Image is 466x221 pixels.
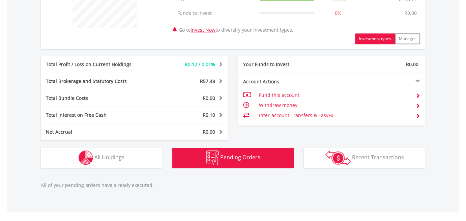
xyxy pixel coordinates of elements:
[203,112,215,118] span: R0.10
[41,112,150,118] div: Total Interest on Free Cash
[41,95,150,102] div: Total Bundle Costs
[203,95,215,101] span: R0.00
[259,100,410,110] td: Withdraw money
[41,182,425,189] p: All of your pending orders have already executed.
[220,154,260,161] span: Pending Orders
[79,150,93,165] img: holdings-wht.png
[238,78,332,85] div: Account Actions
[259,90,410,100] td: Fund this account
[206,150,219,165] img: pending_instructions-wht.png
[41,148,162,168] button: All Holdings
[355,33,395,44] button: Investment types
[395,33,420,44] button: Manager
[174,6,256,20] td: Funds to Invest
[94,154,124,161] span: All Holdings
[200,78,215,84] span: R57.48
[172,148,294,168] button: Pending Orders
[352,154,404,161] span: Recent Transactions
[185,61,215,67] span: R0.12 / 0.01%
[259,110,410,120] td: Inter-account Transfers & EasyFx
[304,148,425,168] button: Recent Transactions
[191,27,215,33] a: Invest Now
[325,150,351,165] img: transactions-zar-wht.png
[406,61,418,67] span: R0.00
[41,129,150,135] div: Net Accrual
[41,78,150,85] div: Total Brokerage and Statutory Costs
[401,6,420,20] td: R0.00
[203,129,215,135] span: R0.00
[41,61,150,68] div: Total Profit / Loss on Current Holdings
[238,61,332,68] div: Your Funds to Invest
[318,6,359,20] td: 0%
